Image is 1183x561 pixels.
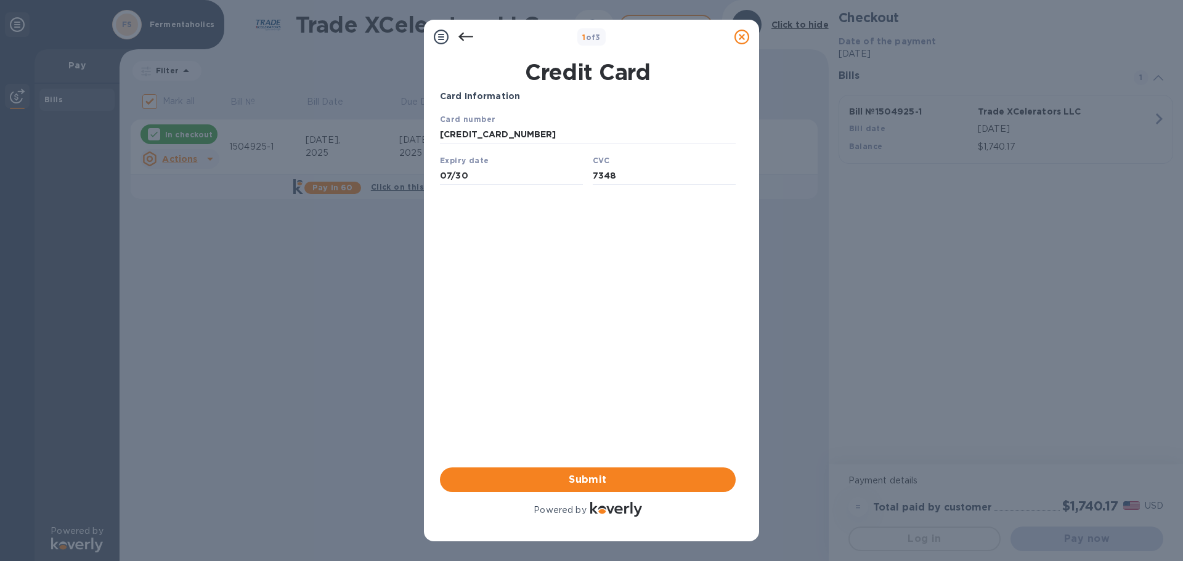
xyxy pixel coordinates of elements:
[440,113,736,188] iframe: Your browser does not support iframes
[440,467,736,492] button: Submit
[450,472,726,487] span: Submit
[435,59,741,85] h1: Credit Card
[534,504,586,517] p: Powered by
[582,33,601,42] b: of 3
[582,33,585,42] span: 1
[590,502,642,517] img: Logo
[440,91,520,101] b: Card Information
